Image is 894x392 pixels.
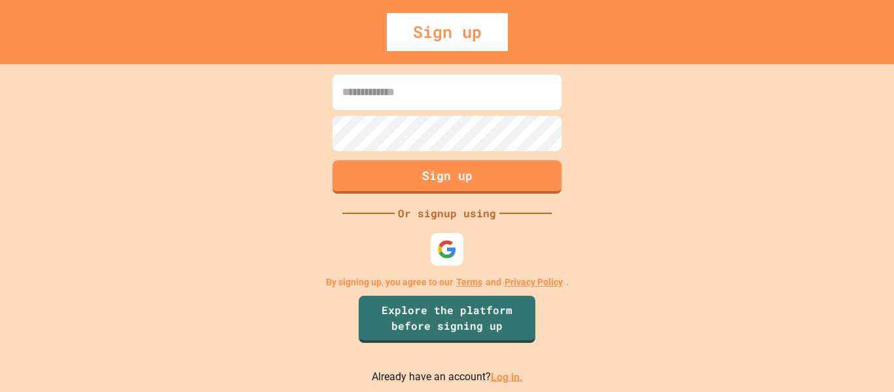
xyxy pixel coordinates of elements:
div: Or signup using [395,205,499,221]
p: Already have an account? [372,369,523,385]
p: By signing up, you agree to our and . [326,276,569,289]
a: Terms [456,276,482,289]
a: Privacy Policy [505,276,563,289]
div: Sign up [387,13,508,51]
a: Explore the platform before signing up [359,296,535,343]
button: Sign up [332,160,562,194]
a: Log in. [491,370,523,383]
img: google-icon.svg [437,240,457,259]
